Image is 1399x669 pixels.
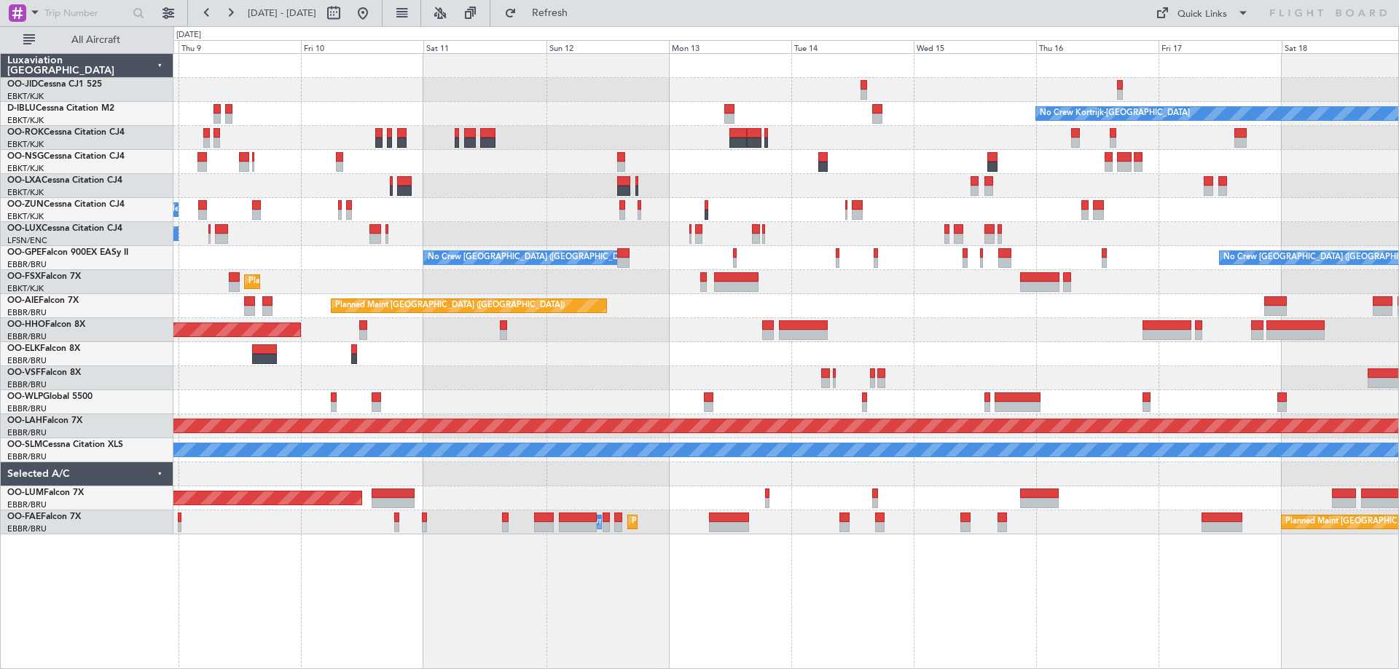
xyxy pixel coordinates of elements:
[1148,1,1256,25] button: Quick Links
[7,200,125,209] a: OO-ZUNCessna Citation CJ4
[7,344,80,353] a: OO-ELKFalcon 8X
[7,235,47,246] a: LFSN/ENC
[7,320,45,329] span: OO-HHO
[7,392,43,401] span: OO-WLP
[7,176,42,185] span: OO-LXA
[7,392,93,401] a: OO-WLPGlobal 5500
[7,523,47,534] a: EBBR/BRU
[7,488,44,497] span: OO-LUM
[1036,40,1159,53] div: Thu 16
[669,40,791,53] div: Mon 13
[7,427,47,438] a: EBBR/BRU
[1040,103,1190,124] div: No Crew Kortrijk-[GEOGRAPHIC_DATA]
[7,296,79,305] a: OO-AIEFalcon 7X
[498,1,585,25] button: Refresh
[7,379,47,390] a: EBBR/BRU
[7,224,122,233] a: OO-LUXCessna Citation CJ4
[7,80,102,89] a: OO-JIDCessna CJ1 525
[16,28,158,52] button: All Aircraft
[7,416,42,425] span: OO-LAH
[7,139,44,150] a: EBKT/KJK
[7,499,47,510] a: EBBR/BRU
[7,80,38,89] span: OO-JID
[335,295,565,317] div: Planned Maint [GEOGRAPHIC_DATA] ([GEOGRAPHIC_DATA])
[423,40,546,53] div: Sat 11
[7,296,39,305] span: OO-AIE
[7,272,41,281] span: OO-FSX
[7,128,125,137] a: OO-ROKCessna Citation CJ4
[546,40,669,53] div: Sun 12
[7,451,47,462] a: EBBR/BRU
[7,331,47,342] a: EBBR/BRU
[7,355,47,366] a: EBBR/BRU
[7,259,47,270] a: EBBR/BRU
[7,152,125,161] a: OO-NSGCessna Citation CJ4
[7,512,81,521] a: OO-FAEFalcon 7X
[7,176,122,185] a: OO-LXACessna Citation CJ4
[179,40,301,53] div: Thu 9
[520,8,581,18] span: Refresh
[7,416,82,425] a: OO-LAHFalcon 7X
[7,344,40,353] span: OO-ELK
[176,29,201,41] div: [DATE]
[38,35,154,45] span: All Aircraft
[1177,7,1227,22] div: Quick Links
[1159,40,1281,53] div: Fri 17
[7,368,81,377] a: OO-VSFFalcon 8X
[7,283,44,294] a: EBKT/KJK
[7,128,44,137] span: OO-ROK
[7,163,44,174] a: EBKT/KJK
[7,248,42,257] span: OO-GPE
[7,200,44,209] span: OO-ZUN
[7,488,84,497] a: OO-LUMFalcon 7X
[428,247,672,269] div: No Crew [GEOGRAPHIC_DATA] ([GEOGRAPHIC_DATA] National)
[7,211,44,222] a: EBKT/KJK
[44,2,128,24] input: Trip Number
[7,115,44,126] a: EBKT/KJK
[7,403,47,414] a: EBBR/BRU
[7,440,42,449] span: OO-SLM
[914,40,1036,53] div: Wed 15
[7,307,47,318] a: EBBR/BRU
[7,152,44,161] span: OO-NSG
[248,7,316,20] span: [DATE] - [DATE]
[7,320,85,329] a: OO-HHOFalcon 8X
[632,511,759,533] div: Planned Maint Melsbroek Air Base
[7,104,36,113] span: D-IBLU
[7,104,114,113] a: D-IBLUCessna Citation M2
[248,271,418,293] div: Planned Maint Kortrijk-[GEOGRAPHIC_DATA]
[7,187,44,198] a: EBKT/KJK
[7,272,81,281] a: OO-FSXFalcon 7X
[7,512,41,521] span: OO-FAE
[7,91,44,102] a: EBKT/KJK
[301,40,423,53] div: Fri 10
[7,224,42,233] span: OO-LUX
[7,440,123,449] a: OO-SLMCessna Citation XLS
[791,40,914,53] div: Tue 14
[7,248,128,257] a: OO-GPEFalcon 900EX EASy II
[7,368,41,377] span: OO-VSF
